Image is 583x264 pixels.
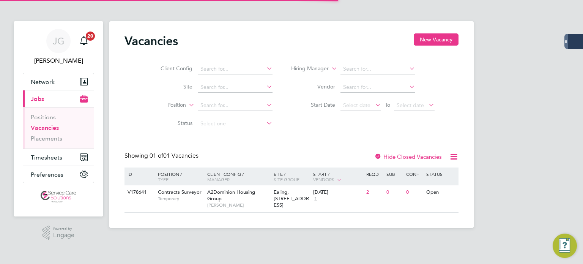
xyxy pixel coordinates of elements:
[150,152,199,160] span: 01 Vacancies
[23,191,94,203] a: Go to home page
[23,149,94,166] button: Timesheets
[404,168,424,180] div: Conf
[23,56,94,65] span: James Glover
[126,168,152,180] div: ID
[404,185,424,199] div: 0
[285,65,329,73] label: Hiring Manager
[274,189,309,208] span: Ealing, [STREET_ADDRESS]
[272,168,312,186] div: Site /
[23,73,94,90] button: Network
[198,64,273,74] input: Search for...
[23,29,94,65] a: JG[PERSON_NAME]
[291,83,335,90] label: Vendor
[31,135,62,142] a: Placements
[414,33,459,46] button: New Vacancy
[207,176,230,182] span: Manager
[313,196,318,202] span: 1
[158,176,169,182] span: Type
[374,153,442,160] label: Hide Closed Vacancies
[31,154,62,161] span: Timesheets
[31,78,55,85] span: Network
[158,189,202,195] span: Contracts Surveyor
[198,82,273,93] input: Search for...
[343,102,370,109] span: Select date
[207,189,255,202] span: A2Dominion Housing Group
[142,101,186,109] label: Position
[274,176,299,182] span: Site Group
[53,226,74,232] span: Powered by
[313,176,334,182] span: Vendors
[397,102,424,109] span: Select date
[384,168,404,180] div: Sub
[340,64,415,74] input: Search for...
[53,36,65,46] span: JG
[424,168,457,180] div: Status
[23,107,94,149] div: Jobs
[384,185,404,199] div: 0
[43,226,75,240] a: Powered byEngage
[364,185,384,199] div: 2
[158,196,203,202] span: Temporary
[198,119,273,129] input: Select one
[149,65,192,72] label: Client Config
[198,100,273,111] input: Search for...
[291,101,335,108] label: Start Date
[124,33,178,49] h2: Vacancies
[149,83,192,90] label: Site
[23,166,94,183] button: Preferences
[23,90,94,107] button: Jobs
[76,29,91,53] a: 20
[149,120,192,126] label: Status
[126,185,152,199] div: V178641
[383,100,392,110] span: To
[41,191,76,203] img: servicecare-logo-retina.png
[553,234,577,258] button: Engage Resource Center
[14,21,103,217] nav: Main navigation
[340,82,415,93] input: Search for...
[152,168,205,186] div: Position /
[150,152,163,160] span: 01 of
[86,32,95,41] span: 20
[364,168,384,180] div: Reqd
[31,95,44,103] span: Jobs
[207,202,270,208] span: [PERSON_NAME]
[424,185,457,199] div: Open
[31,124,59,131] a: Vacancies
[53,232,74,239] span: Engage
[31,171,63,178] span: Preferences
[311,168,364,187] div: Start /
[124,152,200,160] div: Showing
[313,189,362,196] div: [DATE]
[205,168,272,186] div: Client Config /
[31,114,56,121] a: Positions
